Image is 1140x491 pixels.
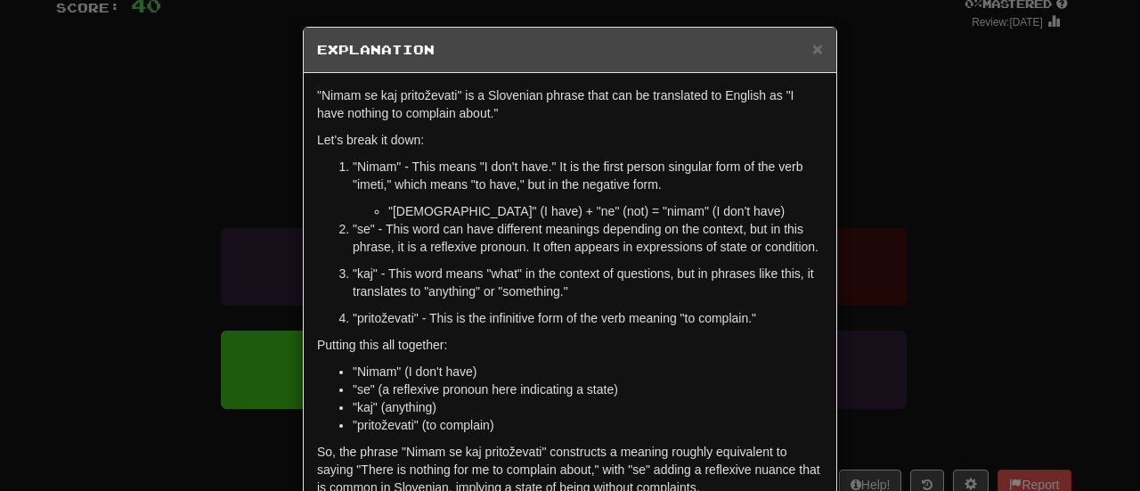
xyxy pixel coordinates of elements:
li: "pritoževati" (to complain) [353,416,823,434]
li: "kaj" (anything) [353,398,823,416]
p: "Nimam" - This means "I don't have." It is the first person singular form of the verb "imeti," wh... [353,158,823,193]
button: Close [812,39,823,58]
li: "se" (a reflexive pronoun here indicating a state) [353,381,823,398]
p: Let's break it down: [317,131,823,149]
li: "[DEMOGRAPHIC_DATA]" (I have) + "ne" (not) = "nimam" (I don't have) [388,202,823,220]
span: × [812,38,823,59]
p: "se" - This word can have different meanings depending on the context, but in this phrase, it is ... [353,220,823,256]
p: Putting this all together: [317,336,823,354]
h5: Explanation [317,41,823,59]
p: "Nimam se kaj pritoževati" is a Slovenian phrase that can be translated to English as "I have not... [317,86,823,122]
p: "pritoževati" - This is the infinitive form of the verb meaning "to complain." [353,309,823,327]
li: "Nimam" (I don't have) [353,363,823,381]
p: "kaj" - This word means "what" in the context of questions, but in phrases like this, it translat... [353,265,823,300]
